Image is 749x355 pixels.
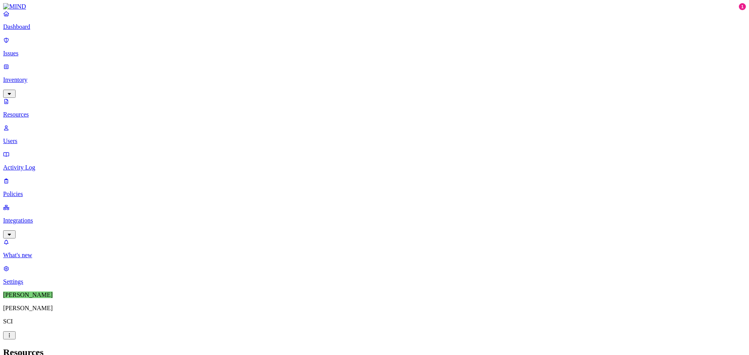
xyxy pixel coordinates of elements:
a: Issues [3,37,746,57]
a: Integrations [3,204,746,237]
p: Resources [3,111,746,118]
a: Settings [3,265,746,285]
p: Integrations [3,217,746,224]
a: MIND [3,3,746,10]
p: Dashboard [3,23,746,30]
p: SCI [3,318,746,325]
a: Activity Log [3,151,746,171]
p: Policies [3,191,746,198]
div: 1 [739,3,746,10]
p: Settings [3,278,746,285]
p: Issues [3,50,746,57]
a: Policies [3,177,746,198]
span: [PERSON_NAME] [3,291,53,298]
p: Inventory [3,76,746,83]
a: Dashboard [3,10,746,30]
a: What's new [3,238,746,259]
p: [PERSON_NAME] [3,305,746,312]
p: Activity Log [3,164,746,171]
p: What's new [3,252,746,259]
a: Resources [3,98,746,118]
a: Users [3,124,746,145]
a: Inventory [3,63,746,97]
img: MIND [3,3,26,10]
p: Users [3,138,746,145]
